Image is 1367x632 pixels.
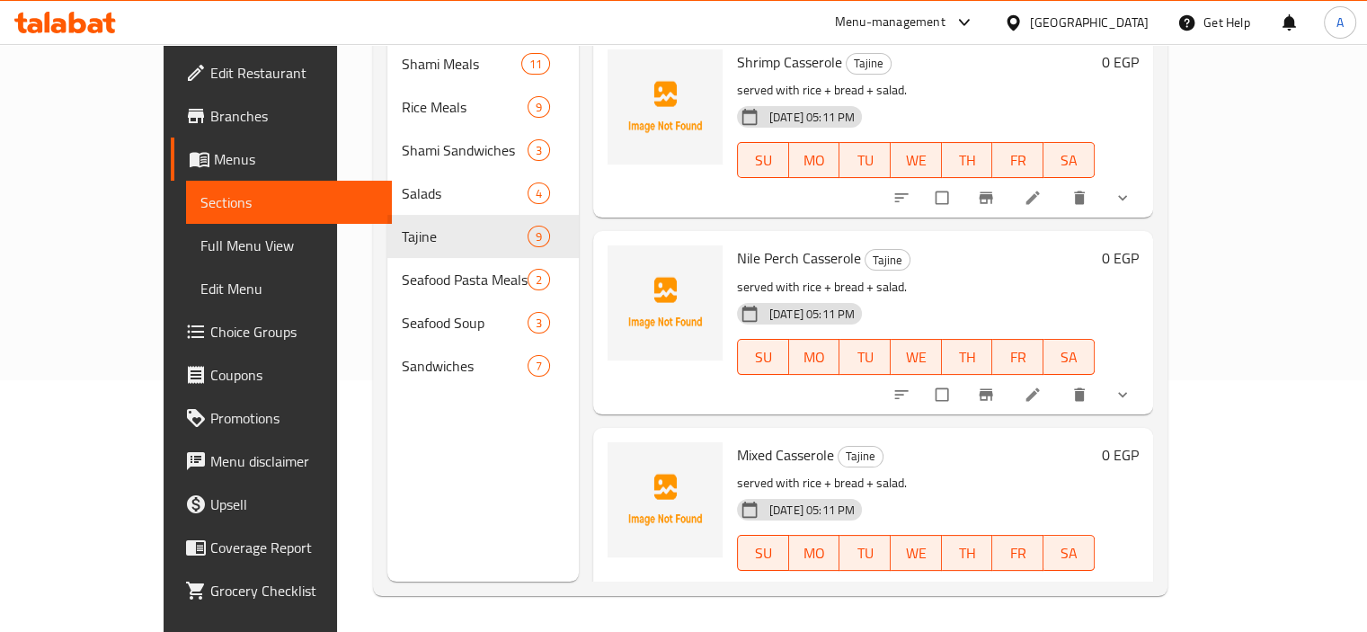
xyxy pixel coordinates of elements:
span: Tajine [402,226,528,247]
button: delete [1060,375,1103,414]
a: Branches [171,94,392,138]
a: Edit Menu [186,267,392,310]
span: MO [796,147,833,174]
span: 7 [528,358,549,375]
span: 3 [528,142,549,159]
h6: 0 EGP [1102,245,1139,271]
span: SU [745,147,782,174]
button: WE [891,142,942,178]
div: [GEOGRAPHIC_DATA] [1030,13,1149,32]
button: sort-choices [882,571,925,610]
span: Salads [402,182,528,204]
button: TU [839,535,891,571]
span: Select to update [925,574,963,608]
span: TU [847,344,883,370]
span: TH [949,344,986,370]
span: Tajine [865,250,910,271]
div: Rice Meals9 [387,85,579,129]
span: TH [949,540,986,566]
button: TH [942,339,993,375]
div: items [528,312,550,334]
h6: 0 EGP [1102,49,1139,75]
a: Edit Restaurant [171,51,392,94]
span: Upsell [210,494,377,515]
button: show more [1103,178,1146,218]
button: sort-choices [882,178,925,218]
a: Full Menu View [186,224,392,267]
a: Upsell [171,483,392,526]
span: Tajine [847,53,891,74]
button: Branch-specific-item [966,571,1009,610]
svg: Show Choices [1114,386,1132,404]
div: items [528,182,550,204]
span: Shrimp Casserole [737,49,842,76]
span: TU [847,540,883,566]
button: delete [1060,178,1103,218]
span: SU [745,540,782,566]
span: SA [1051,540,1087,566]
button: MO [789,535,840,571]
span: Seafood Pasta Meals [402,269,528,290]
img: Mixed Casserole [608,442,723,557]
span: Choice Groups [210,321,377,343]
button: TU [839,339,891,375]
button: delete [1060,571,1103,610]
span: Nile Perch Casserole [737,245,861,271]
span: [DATE] 05:11 PM [762,502,862,519]
div: Tajine [846,53,892,75]
a: Edit menu item [1024,386,1045,404]
span: FR [999,344,1036,370]
span: Sandwiches [402,355,528,377]
span: FR [999,147,1036,174]
span: TH [949,147,986,174]
span: Seafood Soup [402,312,528,334]
button: SU [737,142,789,178]
button: WE [891,535,942,571]
a: Grocery Checklist [171,569,392,612]
div: items [528,96,550,118]
span: Tajine [839,446,883,467]
a: Coverage Report [171,526,392,569]
a: Choice Groups [171,310,392,353]
svg: Show Choices [1114,189,1132,207]
a: Sections [186,181,392,224]
button: SA [1043,535,1095,571]
button: Branch-specific-item [966,375,1009,414]
span: Mixed Casserole [737,441,834,468]
button: MO [789,142,840,178]
div: Shami Sandwiches3 [387,129,579,172]
div: items [528,355,550,377]
span: Sections [200,191,377,213]
div: Menu-management [835,12,945,33]
button: SU [737,339,789,375]
span: 2 [528,271,549,289]
p: served with rice + bread + salad. [737,276,1095,298]
button: TH [942,535,993,571]
a: Menu disclaimer [171,440,392,483]
button: MO [789,339,840,375]
span: Rice Meals [402,96,528,118]
div: Seafood Soup3 [387,301,579,344]
div: Shami Sandwiches [402,139,528,161]
span: [DATE] 05:11 PM [762,306,862,323]
button: Branch-specific-item [966,178,1009,218]
span: Coverage Report [210,537,377,558]
a: Edit menu item [1024,189,1045,207]
span: WE [898,147,935,174]
button: FR [992,535,1043,571]
span: SU [745,344,782,370]
span: Edit Menu [200,278,377,299]
span: Select to update [925,181,963,215]
p: served with rice + bread + salad. [737,79,1095,102]
span: WE [898,540,935,566]
div: Tajine [865,249,910,271]
span: 9 [528,99,549,116]
button: SA [1043,339,1095,375]
button: TU [839,142,891,178]
p: served with rice + bread + salad. [737,472,1095,494]
span: FR [999,540,1036,566]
